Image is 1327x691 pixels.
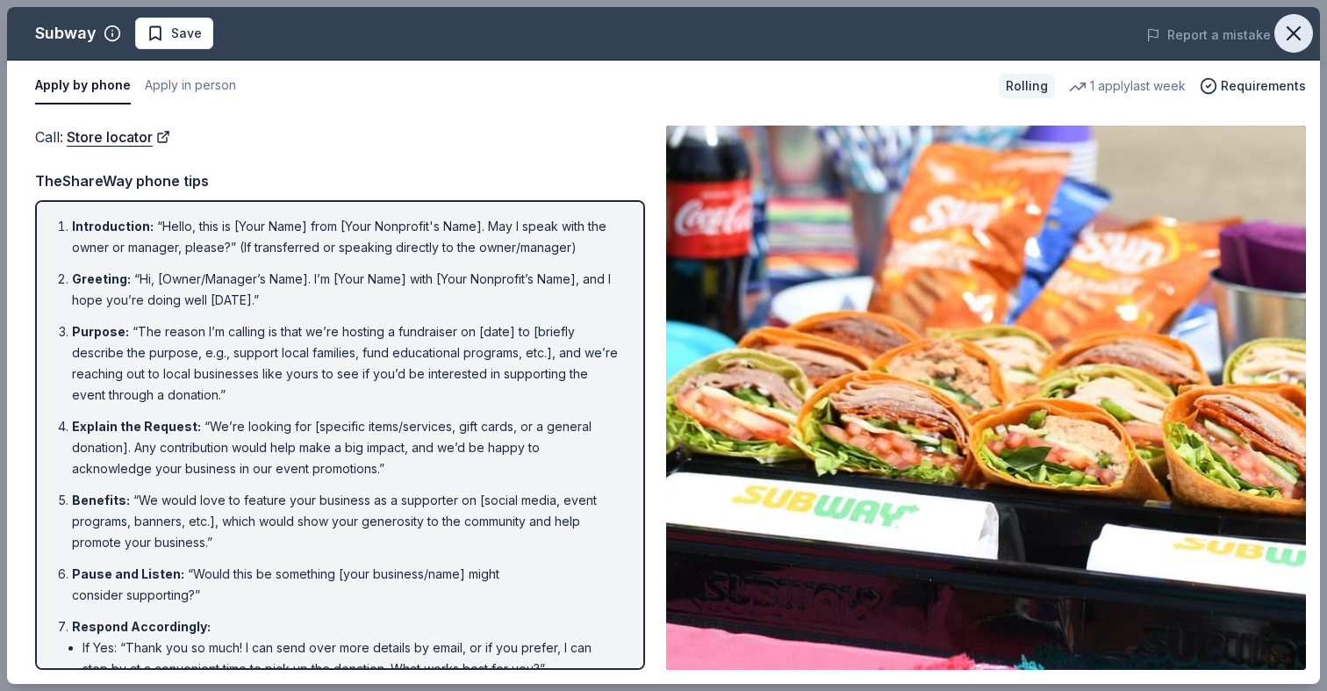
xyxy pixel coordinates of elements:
[72,269,619,311] li: “Hi, [Owner/Manager’s Name]. I’m [Your Name] with [Your Nonprofit’s Name], and I hope you’re doin...
[1146,25,1271,46] button: Report a mistake
[72,416,619,479] li: “We’re looking for [specific items/services, gift cards, or a general donation]. Any contribution...
[72,271,131,286] span: Greeting :
[999,74,1055,98] div: Rolling
[35,19,97,47] div: Subway
[82,637,619,680] li: If Yes: “Thank you so much! I can send over more details by email, or if you prefer, I can stop b...
[1221,76,1306,97] span: Requirements
[72,216,619,258] li: “Hello, this is [Your Name] from [Your Nonprofit's Name]. May I speak with the owner or manager, ...
[72,321,619,406] li: “The reason I’m calling is that we’re hosting a fundraiser on [date] to [briefly describe the pur...
[72,490,619,553] li: “We would love to feature your business as a supporter on [social media, event programs, banners,...
[72,419,201,434] span: Explain the Request :
[171,23,202,44] span: Save
[35,126,645,148] div: Call :
[666,126,1306,670] img: Image for Subway
[72,324,129,339] span: Purpose :
[35,169,645,192] div: TheShareWay phone tips
[135,18,213,49] button: Save
[72,493,130,507] span: Benefits :
[35,68,131,104] button: Apply by phone
[72,564,619,606] li: “Would this be something [your business/name] might consider supporting?”
[72,619,211,634] span: Respond Accordingly :
[145,68,236,104] button: Apply in person
[1069,76,1186,97] div: 1 apply last week
[72,219,154,234] span: Introduction :
[67,126,170,148] a: Store locator
[1200,76,1306,97] button: Requirements
[72,566,184,581] span: Pause and Listen :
